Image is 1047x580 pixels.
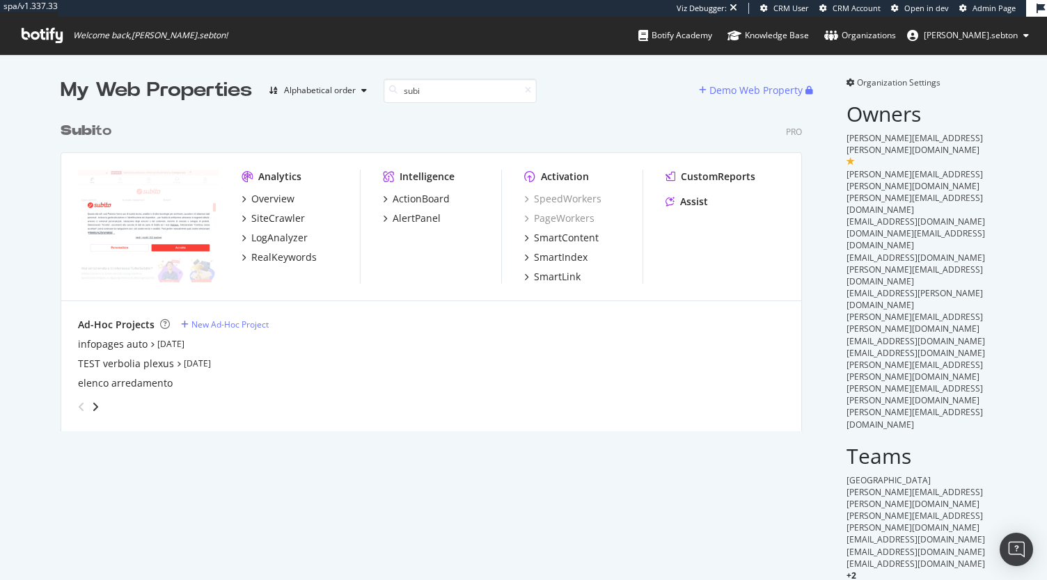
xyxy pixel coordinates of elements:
[78,170,219,282] img: subito.it
[786,126,802,138] div: Pro
[847,510,983,533] span: [PERSON_NAME][EMAIL_ADDRESS][PERSON_NAME][DOMAIN_NAME]
[699,79,805,102] button: Demo Web Property
[383,211,441,225] a: AlertPanel
[760,3,809,14] a: CRM User
[78,357,174,371] a: TEST verbolia plexus
[78,376,173,390] a: elenco arredamento
[251,250,317,264] div: RealKeywords
[1000,533,1033,566] div: Open Intercom Messenger
[699,84,805,96] a: Demo Web Property
[924,29,1018,41] span: anne.sebton
[847,359,983,382] span: [PERSON_NAME][EMAIL_ADDRESS][PERSON_NAME][DOMAIN_NAME]
[157,338,184,350] a: [DATE]
[847,287,983,311] span: [EMAIL_ADDRESS][PERSON_NAME][DOMAIN_NAME]
[258,170,301,184] div: Analytics
[393,211,441,225] div: AlertPanel
[847,406,983,430] span: [PERSON_NAME][EMAIL_ADDRESS][DOMAIN_NAME]
[242,250,317,264] a: RealKeywords
[242,211,305,225] a: SiteCrawler
[78,337,148,351] a: infopages auto
[847,168,983,192] span: [PERSON_NAME][EMAIL_ADDRESS][PERSON_NAME][DOMAIN_NAME]
[638,17,712,54] a: Botify Academy
[242,231,308,245] a: LogAnalyzer
[78,318,155,332] div: Ad-Hoc Projects
[847,264,983,287] span: [PERSON_NAME][EMAIL_ADDRESS][DOMAIN_NAME]
[680,195,708,209] div: Assist
[773,3,809,13] span: CRM User
[184,357,211,369] a: [DATE]
[727,17,809,54] a: Knowledge Base
[891,3,949,14] a: Open in dev
[284,86,356,95] div: Alphabetical order
[819,3,881,14] a: CRM Account
[251,211,305,225] div: SiteCrawler
[833,3,881,13] span: CRM Account
[61,76,252,104] div: My Web Properties
[847,227,985,251] span: [DOMAIN_NAME][EMAIL_ADDRESS][DOMAIN_NAME]
[90,400,100,414] div: angle-right
[847,486,983,510] span: [PERSON_NAME][EMAIL_ADDRESS][PERSON_NAME][DOMAIN_NAME]
[857,76,940,88] span: Organization Settings
[541,170,589,184] div: Activation
[973,3,1016,13] span: Admin Page
[524,250,588,264] a: SmartIndex
[847,474,986,486] div: [GEOGRAPHIC_DATA]
[534,270,581,284] div: SmartLink
[677,3,727,14] div: Viz Debugger:
[847,216,985,227] span: [EMAIL_ADDRESS][DOMAIN_NAME]
[61,104,813,431] div: grid
[534,231,599,245] div: SmartContent
[666,195,708,209] a: Assist
[383,192,450,206] a: ActionBoard
[847,311,983,335] span: [PERSON_NAME][EMAIL_ADDRESS][PERSON_NAME][DOMAIN_NAME]
[824,29,896,42] div: Organizations
[847,382,983,406] span: [PERSON_NAME][EMAIL_ADDRESS][PERSON_NAME][DOMAIN_NAME]
[847,252,985,264] span: [EMAIL_ADDRESS][DOMAIN_NAME]
[400,170,455,184] div: Intelligence
[61,121,111,141] div: to
[727,29,809,42] div: Knowledge Base
[666,170,755,184] a: CustomReports
[904,3,949,13] span: Open in dev
[824,17,896,54] a: Organizations
[847,192,983,216] span: [PERSON_NAME][EMAIL_ADDRESS][DOMAIN_NAME]
[847,347,985,359] span: [EMAIL_ADDRESS][DOMAIN_NAME]
[181,319,269,330] a: New Ad-Hoc Project
[61,121,117,141] a: Subito
[191,319,269,330] div: New Ad-Hoc Project
[242,192,294,206] a: Overview
[638,29,712,42] div: Botify Academy
[524,270,581,284] a: SmartLink
[534,250,588,264] div: SmartIndex
[847,444,986,467] h2: Teams
[251,192,294,206] div: Overview
[847,335,985,347] span: [EMAIL_ADDRESS][DOMAIN_NAME]
[251,231,308,245] div: LogAnalyzer
[393,192,450,206] div: ActionBoard
[681,170,755,184] div: CustomReports
[73,30,228,41] span: Welcome back, [PERSON_NAME].sebton !
[847,546,985,558] span: [EMAIL_ADDRESS][DOMAIN_NAME]
[847,132,983,156] span: [PERSON_NAME][EMAIL_ADDRESS][PERSON_NAME][DOMAIN_NAME]
[72,396,90,418] div: angle-left
[524,192,601,206] a: SpeedWorkers
[896,24,1040,47] button: [PERSON_NAME].sebton
[847,558,985,570] span: [EMAIL_ADDRESS][DOMAIN_NAME]
[709,83,803,97] div: Demo Web Property
[524,211,595,225] a: PageWorkers
[847,533,985,545] span: [EMAIL_ADDRESS][DOMAIN_NAME]
[61,124,95,138] b: Subi
[524,231,599,245] a: SmartContent
[847,102,986,125] h2: Owners
[263,79,372,102] button: Alphabetical order
[384,79,537,103] input: Search
[959,3,1016,14] a: Admin Page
